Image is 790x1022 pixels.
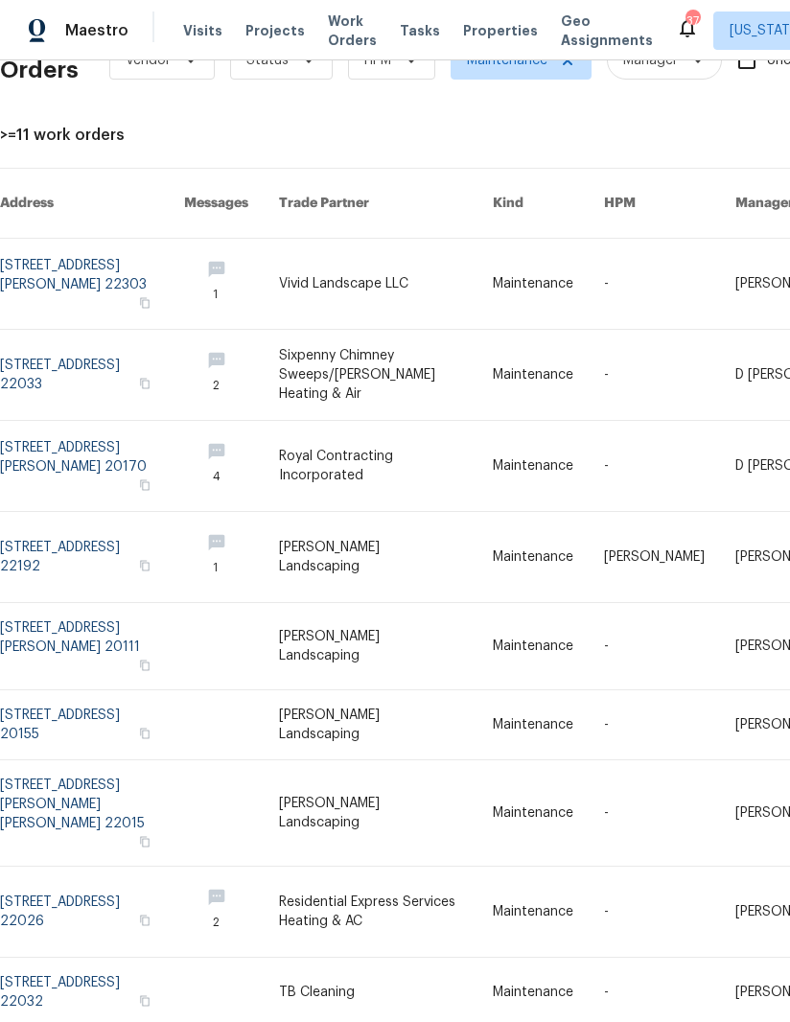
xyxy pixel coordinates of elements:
[589,169,720,239] th: HPM
[136,476,153,494] button: Copy Address
[477,421,589,512] td: Maintenance
[589,867,720,958] td: -
[477,512,589,603] td: Maintenance
[264,690,476,760] td: [PERSON_NAME] Landscaping
[561,12,653,50] span: Geo Assignments
[136,992,153,1010] button: Copy Address
[136,557,153,574] button: Copy Address
[477,760,589,867] td: Maintenance
[477,169,589,239] th: Kind
[264,330,476,421] td: Sixpenny Chimney Sweeps/[PERSON_NAME] Heating & Air
[136,725,153,742] button: Copy Address
[364,51,391,70] span: HPM
[589,512,720,603] td: [PERSON_NAME]
[264,421,476,512] td: Royal Contracting Incorporated
[65,21,128,40] span: Maestro
[400,24,440,37] span: Tasks
[264,239,476,330] td: Vivid Landscape LLC
[477,867,589,958] td: Maintenance
[589,760,720,867] td: -
[589,330,720,421] td: -
[264,169,476,239] th: Trade Partner
[477,330,589,421] td: Maintenance
[685,12,699,31] div: 37
[126,51,171,70] span: Vendor
[264,760,476,867] td: [PERSON_NAME] Landscaping
[136,375,153,392] button: Copy Address
[136,912,153,929] button: Copy Address
[589,239,720,330] td: -
[623,51,678,70] span: Manager
[477,690,589,760] td: Maintenance
[136,833,153,850] button: Copy Address
[136,294,153,312] button: Copy Address
[589,603,720,690] td: -
[589,421,720,512] td: -
[463,21,538,40] span: Properties
[264,867,476,958] td: Residential Express Services Heating & AC
[246,51,289,70] span: Status
[264,512,476,603] td: [PERSON_NAME] Landscaping
[264,603,476,690] td: [PERSON_NAME] Landscaping
[183,21,222,40] span: Visits
[477,603,589,690] td: Maintenance
[328,12,377,50] span: Work Orders
[467,51,547,70] span: Maintenance
[477,239,589,330] td: Maintenance
[245,21,305,40] span: Projects
[589,690,720,760] td: -
[169,169,264,239] th: Messages
[136,657,153,674] button: Copy Address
